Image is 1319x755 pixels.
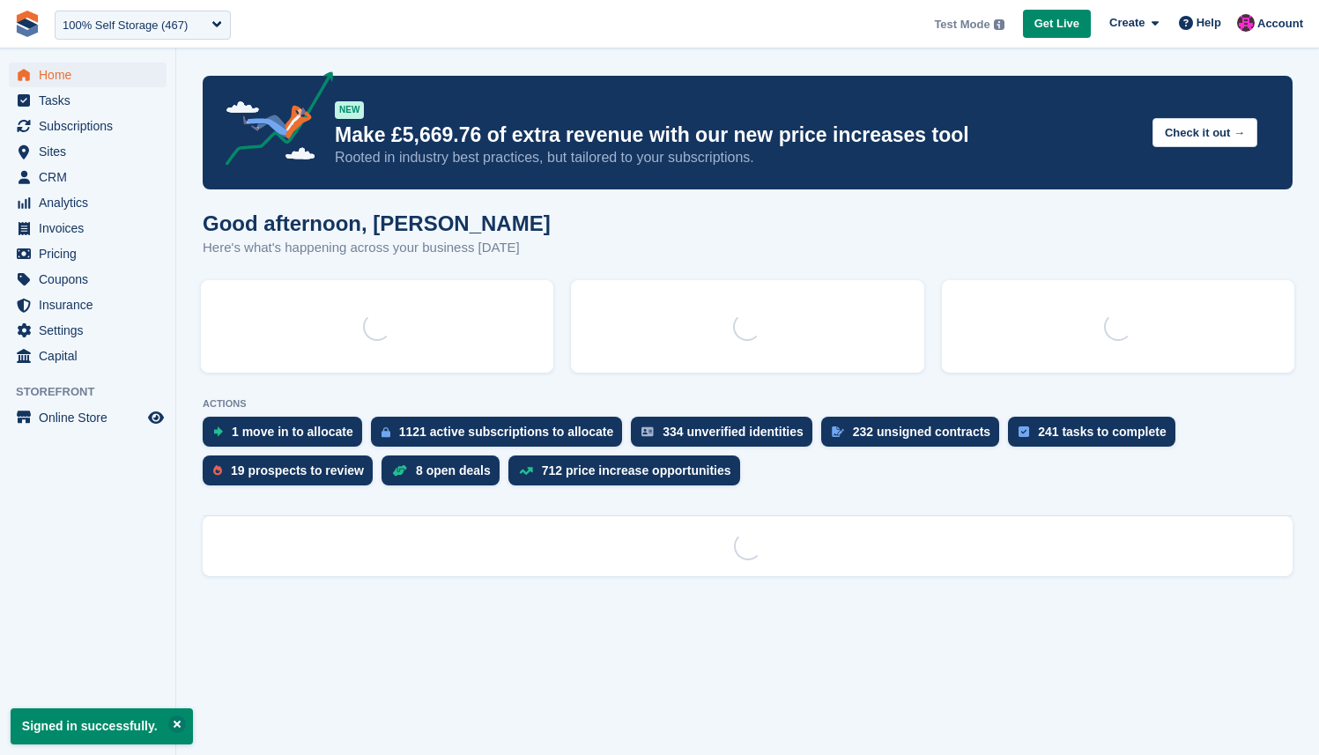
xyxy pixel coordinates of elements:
div: 712 price increase opportunities [542,463,731,477]
img: contract_signature_icon-13c848040528278c33f63329250d36e43548de30e8caae1d1a13099fd9432cc5.svg [832,426,844,437]
p: Signed in successfully. [11,708,193,744]
a: menu [9,216,167,241]
a: Get Live [1023,10,1091,39]
a: menu [9,114,167,138]
span: Subscriptions [39,114,144,138]
img: deal-1b604bf984904fb50ccaf53a9ad4b4a5d6e5aea283cecdc64d6e3604feb123c2.svg [392,464,407,477]
span: Test Mode [934,16,989,33]
span: Invoices [39,216,144,241]
a: menu [9,344,167,368]
a: menu [9,405,167,430]
a: menu [9,63,167,87]
a: 712 price increase opportunities [508,455,749,494]
a: 1121 active subscriptions to allocate [371,417,632,455]
div: 334 unverified identities [663,425,804,439]
span: Sites [39,139,144,164]
span: Storefront [16,383,175,401]
a: 8 open deals [382,455,508,494]
span: Account [1257,15,1303,33]
a: menu [9,165,167,189]
div: 232 unsigned contracts [853,425,990,439]
a: 1 move in to allocate [203,417,371,455]
div: 1121 active subscriptions to allocate [399,425,614,439]
a: menu [9,318,167,343]
img: stora-icon-8386f47178a22dfd0bd8f6a31ec36ba5ce8667c1dd55bd0f319d3a0aa187defe.svg [14,11,41,37]
a: menu [9,139,167,164]
img: move_ins_to_allocate_icon-fdf77a2bb77ea45bf5b3d319d69a93e2d87916cf1d5bf7949dd705db3b84f3ca.svg [213,426,223,437]
div: 19 prospects to review [231,463,364,477]
div: 100% Self Storage (467) [63,17,188,34]
img: verify_identity-adf6edd0f0f0b5bbfe63781bf79b02c33cf7c696d77639b501bdc392416b5a36.svg [641,426,654,437]
span: Analytics [39,190,144,215]
span: Home [39,63,144,87]
a: menu [9,267,167,292]
img: prospect-51fa495bee0391a8d652442698ab0144808aea92771e9ea1ae160a38d050c398.svg [213,465,222,476]
a: menu [9,241,167,266]
span: Help [1197,14,1221,32]
a: 232 unsigned contracts [821,417,1008,455]
a: menu [9,190,167,215]
span: Get Live [1034,15,1079,33]
span: CRM [39,165,144,189]
h1: Good afternoon, [PERSON_NAME] [203,211,551,235]
button: Check it out → [1152,118,1257,147]
p: Make £5,669.76 of extra revenue with our new price increases tool [335,122,1138,148]
a: Preview store [145,407,167,428]
span: Create [1109,14,1145,32]
img: Jamie Carroll [1237,14,1255,32]
img: icon-info-grey-7440780725fd019a000dd9b08b2336e03edf1995a4989e88bcd33f0948082b44.svg [994,19,1004,30]
div: NEW [335,101,364,119]
span: Tasks [39,88,144,113]
a: 19 prospects to review [203,455,382,494]
p: Here's what's happening across your business [DATE] [203,238,551,258]
span: Capital [39,344,144,368]
a: 334 unverified identities [631,417,821,455]
span: Settings [39,318,144,343]
img: task-75834270c22a3079a89374b754ae025e5fb1db73e45f91037f5363f120a921f8.svg [1019,426,1029,437]
img: price-adjustments-announcement-icon-8257ccfd72463d97f412b2fc003d46551f7dbcb40ab6d574587a9cd5c0d94... [211,71,334,172]
div: 8 open deals [416,463,491,477]
img: price_increase_opportunities-93ffe204e8149a01c8c9dc8f82e8f89637d9d84a8eef4429ea346261dce0b2c0.svg [519,467,533,475]
span: Insurance [39,292,144,317]
a: menu [9,88,167,113]
a: menu [9,292,167,317]
span: Online Store [39,405,144,430]
span: Pricing [39,241,144,266]
a: 241 tasks to complete [1008,417,1184,455]
div: 241 tasks to complete [1038,425,1167,439]
div: 1 move in to allocate [232,425,353,439]
span: Coupons [39,267,144,292]
p: ACTIONS [203,398,1293,410]
p: Rooted in industry best practices, but tailored to your subscriptions. [335,148,1138,167]
img: active_subscription_to_allocate_icon-d502201f5373d7db506a760aba3b589e785aa758c864c3986d89f69b8ff3... [382,426,390,438]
